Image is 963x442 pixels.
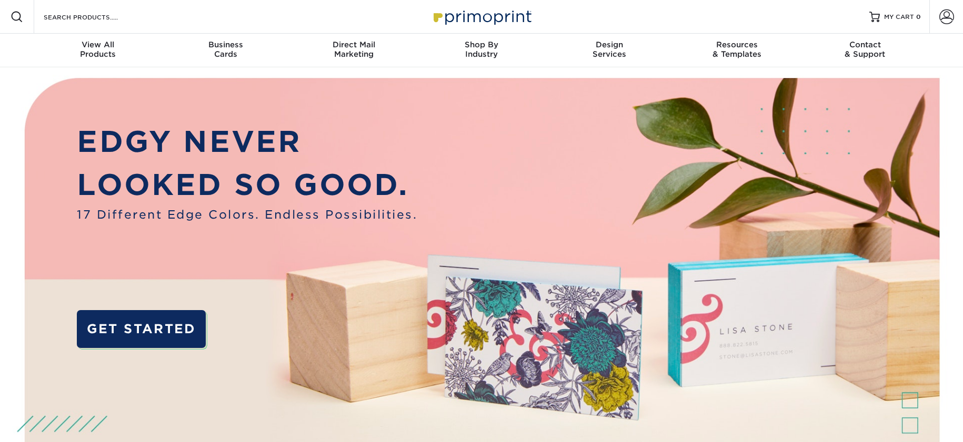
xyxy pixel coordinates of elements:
p: EDGY NEVER [77,120,417,163]
div: & Support [801,40,929,59]
span: Contact [801,40,929,49]
span: View All [34,40,162,49]
a: BusinessCards [162,34,290,67]
a: Shop ByIndustry [418,34,546,67]
a: Resources& Templates [673,34,801,67]
div: Marketing [290,40,418,59]
div: & Templates [673,40,801,59]
img: Primoprint [429,5,534,28]
a: Direct MailMarketing [290,34,418,67]
span: Shop By [418,40,546,49]
span: Resources [673,40,801,49]
div: Services [545,40,673,59]
span: Design [545,40,673,49]
a: GET STARTED [77,310,206,348]
div: Industry [418,40,546,59]
a: DesignServices [545,34,673,67]
span: Business [162,40,290,49]
span: 0 [916,13,921,20]
span: 17 Different Edge Colors. Endless Possibilities. [77,206,417,223]
div: Cards [162,40,290,59]
p: LOOKED SO GOOD. [77,163,417,206]
span: Direct Mail [290,40,418,49]
input: SEARCH PRODUCTS..... [43,11,145,23]
a: Contact& Support [801,34,929,67]
div: Products [34,40,162,59]
span: MY CART [884,13,914,22]
a: View AllProducts [34,34,162,67]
